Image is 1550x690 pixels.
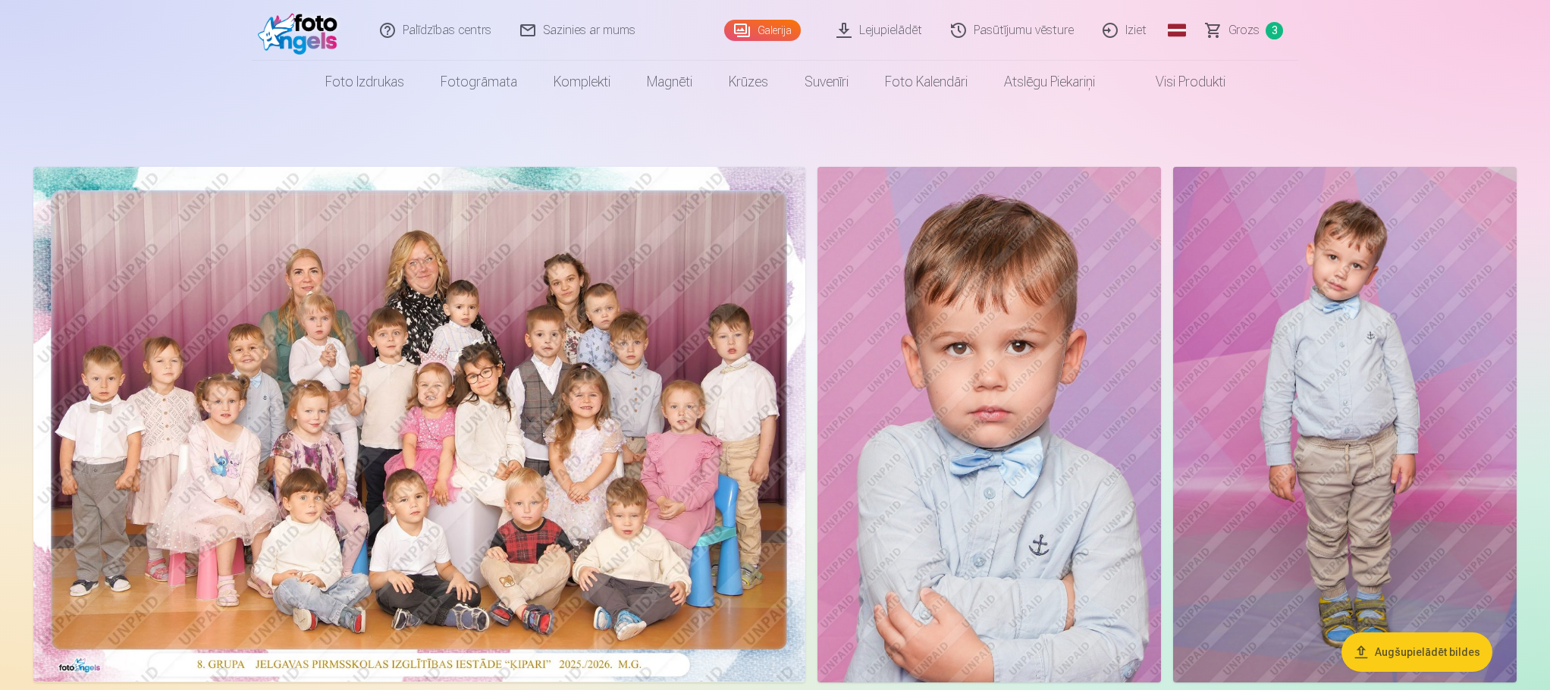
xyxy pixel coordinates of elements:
span: 3 [1266,22,1283,39]
a: Komplekti [535,61,629,103]
a: Fotogrāmata [422,61,535,103]
a: Galerija [724,20,801,41]
a: Magnēti [629,61,711,103]
a: Visi produkti [1113,61,1244,103]
a: Foto kalendāri [867,61,986,103]
span: Grozs [1228,21,1260,39]
img: /fa1 [258,6,345,55]
a: Foto izdrukas [307,61,422,103]
a: Krūzes [711,61,786,103]
a: Suvenīri [786,61,867,103]
button: Augšupielādēt bildes [1341,632,1492,672]
a: Atslēgu piekariņi [986,61,1113,103]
